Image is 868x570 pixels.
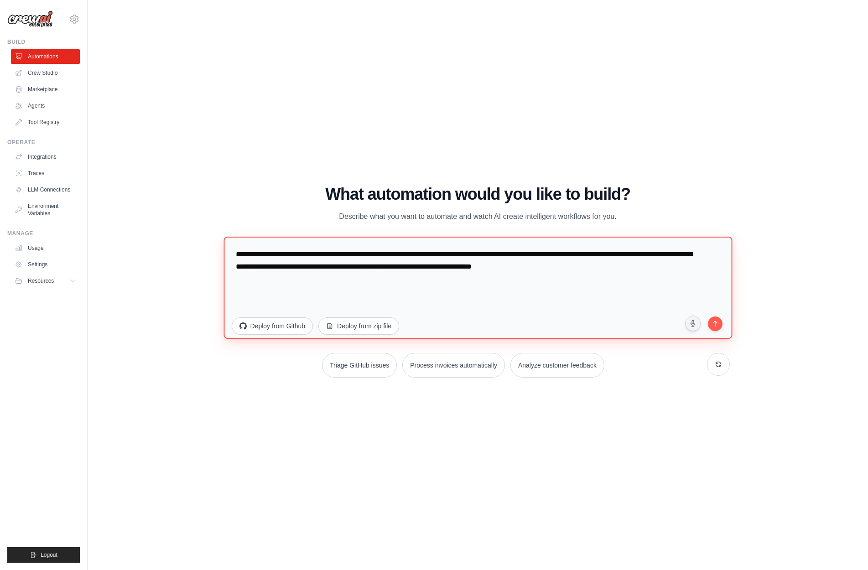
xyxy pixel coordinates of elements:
[11,199,80,221] a: Environment Variables
[322,353,397,378] button: Triage GitHub issues
[510,353,604,378] button: Analyze customer feedback
[402,353,505,378] button: Process invoices automatically
[7,139,80,146] div: Operate
[232,317,313,335] button: Deploy from Github
[325,211,631,223] p: Describe what you want to automate and watch AI create intelligent workflows for you.
[11,115,80,130] a: Tool Registry
[11,150,80,164] a: Integrations
[11,49,80,64] a: Automations
[11,82,80,97] a: Marketplace
[11,166,80,181] a: Traces
[7,38,80,46] div: Build
[318,317,399,335] button: Deploy from zip file
[11,241,80,255] a: Usage
[226,185,730,203] h1: What automation would you like to build?
[11,182,80,197] a: LLM Connections
[7,547,80,563] button: Logout
[7,230,80,237] div: Manage
[11,98,80,113] a: Agents
[7,10,53,28] img: Logo
[11,66,80,80] a: Crew Studio
[28,277,54,285] span: Resources
[11,274,80,288] button: Resources
[41,551,57,559] span: Logout
[11,257,80,272] a: Settings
